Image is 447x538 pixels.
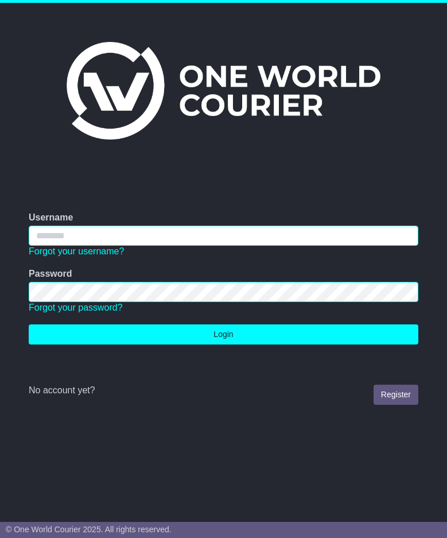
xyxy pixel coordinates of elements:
img: One World [67,42,380,140]
label: Username [29,212,73,223]
a: Forgot your username? [29,246,124,256]
label: Password [29,268,72,279]
a: Register [374,385,418,405]
a: Forgot your password? [29,303,123,312]
div: No account yet? [29,385,418,396]
span: © One World Courier 2025. All rights reserved. [6,525,172,534]
button: Login [29,324,418,345]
